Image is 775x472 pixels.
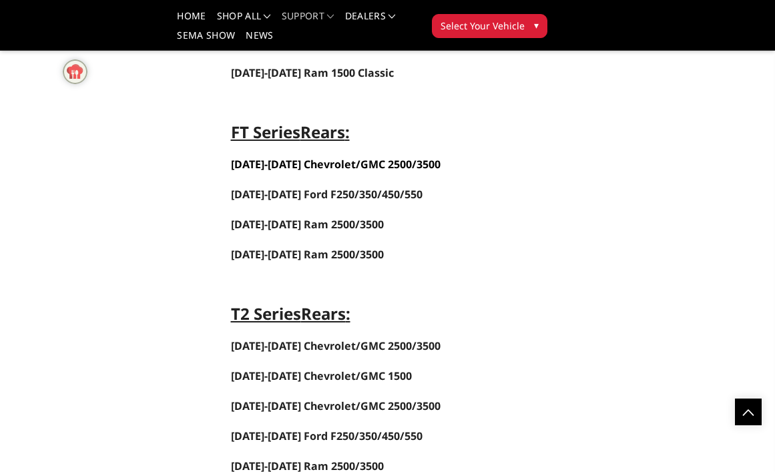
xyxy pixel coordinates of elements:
a: Home [177,11,206,31]
a: Dealers [345,11,396,31]
strong: T2 Series : [231,302,350,324]
a: [DATE]-[DATE] Ford F250/350/450/550 [231,188,423,201]
a: [DATE]-[DATE] Chevrolet/GMC 2500/3500 [231,399,441,413]
strong: Rears [301,302,346,324]
button: Select Your Vehicle [432,14,547,38]
iframe: Chat Widget [708,408,775,472]
a: [DATE]-[DATE] Ram 1500 Classic [231,65,394,80]
a: News [246,31,273,50]
strong: Rears [300,121,345,143]
a: SEMA Show [177,31,235,50]
a: Click to Top [735,399,762,425]
span: [DATE]-[DATE] Ford F250/350/450/550 [231,187,423,202]
span: [DATE]-[DATE] Ram 2500/3500 [231,247,384,262]
a: [DATE]-[DATE] Chevrolet/GMC 2500/3500 [231,158,441,171]
a: [DATE]-[DATE] Ram 2500/3500 [231,217,384,232]
strong: FT Series : [231,121,350,143]
span: ▾ [534,18,539,32]
a: [DATE]-[DATE] Ram 2500/3500 [231,248,384,261]
a: Support [282,11,334,31]
a: [DATE]-[DATE] Chevrolet/GMC 2500/3500 [231,338,441,353]
span: Select Your Vehicle [441,19,525,33]
span: [DATE]-[DATE] Chevrolet/GMC 2500/3500 [231,157,441,172]
a: [DATE]-[DATE] Chevrolet/GMC 1500 [231,369,412,383]
a: shop all [217,11,271,31]
span: [DATE]-[DATE] Ford F250/350/450/550 [231,429,423,443]
a: [DATE]-[DATE] Ford F250/350/450/550 [231,430,423,443]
